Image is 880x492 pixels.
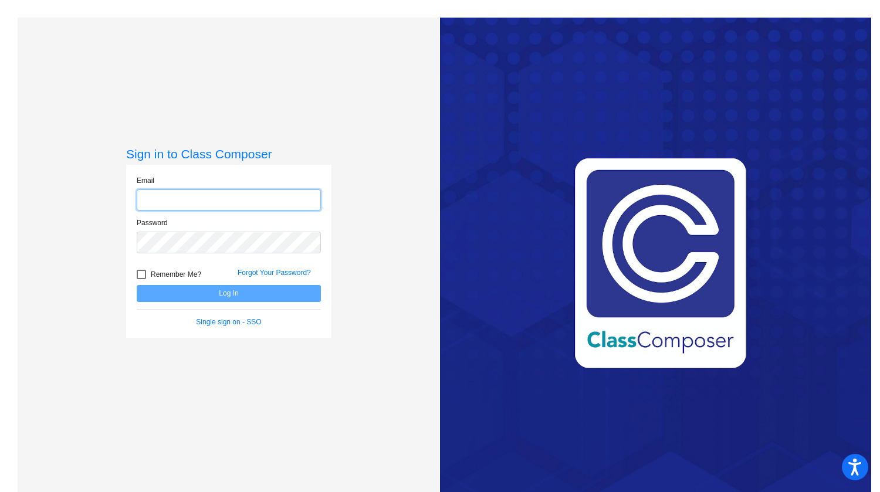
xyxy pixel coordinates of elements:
button: Log In [137,285,321,302]
label: Email [137,175,154,186]
a: Forgot Your Password? [238,269,311,277]
span: Remember Me? [151,267,201,281]
label: Password [137,218,168,228]
h3: Sign in to Class Composer [126,147,331,161]
a: Single sign on - SSO [196,318,261,326]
